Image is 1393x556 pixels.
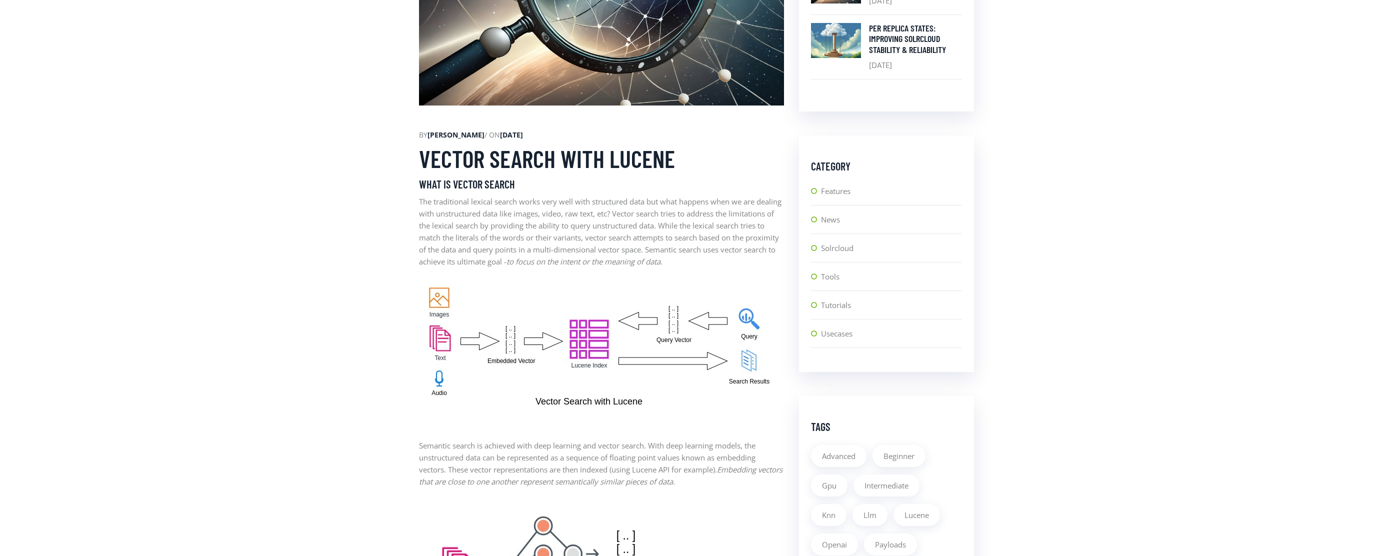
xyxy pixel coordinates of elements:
em: to focus on the intent or the meaning of data [506,256,660,266]
a: Advanced [811,445,866,467]
h4: Category [811,159,962,172]
p: The traditional lexical search works very well with structured data but what happens when we are ... [419,195,784,267]
div: by / on [419,129,784,140]
a: Openai [811,533,858,555]
h4: What is vector search [419,177,784,190]
a: Tools [821,270,962,290]
a: Llm [852,504,887,526]
a: Tutorials [821,299,962,319]
a: Usecases [821,327,962,347]
strong: [DATE] [500,130,523,139]
a: Gpu [811,474,847,496]
a: Knn [811,504,846,526]
h2: Vector Search with Lucene [419,144,784,173]
a: Payloads [864,533,917,555]
a: Solrcloud [821,242,962,262]
a: Per Replica States: Improving SolrCloud stability & reliability [869,23,962,55]
p: Semantic search is achieved with deep learning and vector search. With deep learning models, the ... [419,439,784,487]
a: Lucene [893,504,940,526]
a: Beginner [872,445,925,467]
div: [DATE] [869,23,962,71]
a: News [821,213,962,233]
h4: Tags [811,420,962,433]
a: Features [821,185,962,205]
img: Vector search with Lucene diagram [419,277,779,419]
a: Intermediate [853,474,919,496]
strong: [PERSON_NAME] [427,130,484,139]
img: solr_cloud_stability_and_reliability.jpg [811,23,861,58]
